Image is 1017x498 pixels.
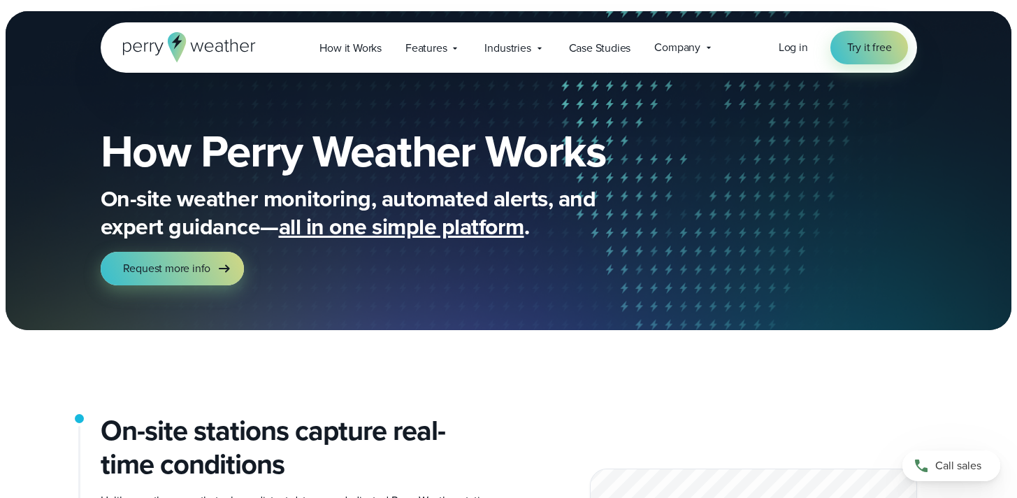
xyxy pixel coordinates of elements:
[902,450,1000,481] a: Call sales
[935,457,981,474] span: Call sales
[557,34,643,62] a: Case Studies
[847,39,892,56] span: Try it free
[101,252,245,285] a: Request more info
[654,39,700,56] span: Company
[405,40,447,57] span: Features
[101,185,660,241] p: On-site weather monitoring, automated alerts, and expert guidance— .
[101,129,707,173] h1: How Perry Weather Works
[308,34,394,62] a: How it Works
[830,31,909,64] a: Try it free
[779,39,808,55] span: Log in
[779,39,808,56] a: Log in
[484,40,531,57] span: Industries
[123,260,211,277] span: Request more info
[319,40,382,57] span: How it Works
[569,40,631,57] span: Case Studies
[279,210,524,243] span: all in one simple platform
[101,414,498,481] h2: On-site stations capture real-time conditions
